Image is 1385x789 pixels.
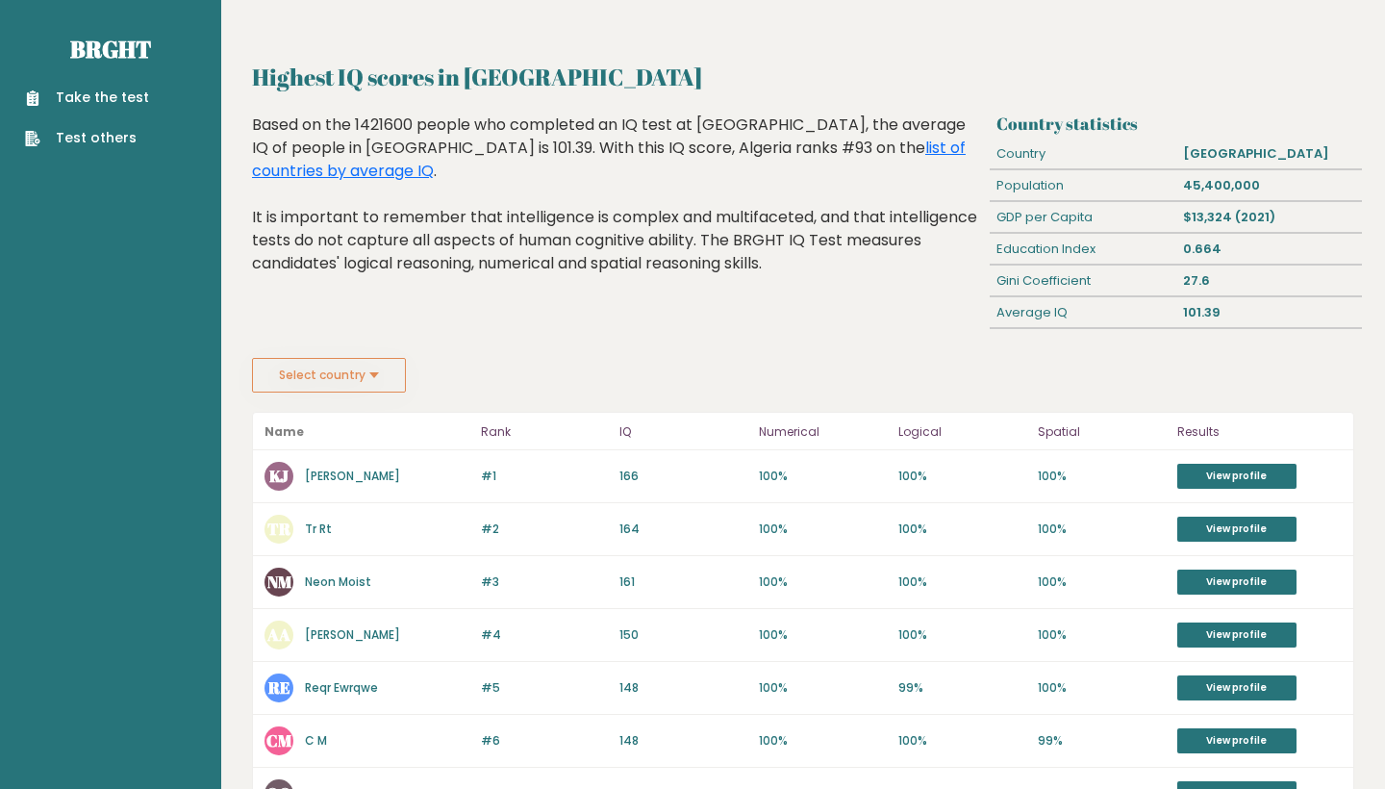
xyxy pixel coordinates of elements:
p: 100% [759,573,887,591]
p: #4 [481,626,609,644]
a: [PERSON_NAME] [305,626,400,643]
p: 99% [1038,732,1166,750]
p: 100% [898,732,1026,750]
p: 100% [898,468,1026,485]
p: 100% [1038,573,1166,591]
a: Take the test [25,88,149,108]
div: [GEOGRAPHIC_DATA] [1175,139,1362,169]
h3: Country statistics [996,114,1354,134]
a: Neon Moist [305,573,371,590]
p: Logical [898,420,1026,444]
a: View profile [1177,728,1297,753]
p: IQ [619,420,747,444]
a: list of countries by average IQ [252,137,966,182]
p: 100% [759,732,887,750]
p: 100% [759,626,887,644]
h2: Highest IQ scores in [GEOGRAPHIC_DATA] [252,60,1354,94]
text: AA [266,624,290,646]
p: 161 [619,573,747,591]
div: 45,400,000 [1175,170,1362,201]
div: Gini Coefficient [990,266,1176,296]
p: Results [1177,420,1342,444]
p: 164 [619,521,747,538]
div: Country [990,139,1176,169]
text: TR [267,518,291,540]
p: #6 [481,732,609,750]
p: 100% [759,679,887,697]
text: NM [267,571,292,593]
div: Based on the 1421600 people who completed an IQ test at [GEOGRAPHIC_DATA], the average IQ of peop... [252,114,982,304]
p: 100% [759,521,887,538]
div: GDP per Capita [990,202,1176,233]
p: 100% [759,468,887,485]
a: C M [305,732,327,749]
div: 0.664 [1175,234,1362,265]
p: 100% [1038,626,1166,644]
text: RE [267,676,290,699]
p: 100% [1038,521,1166,538]
p: 100% [898,521,1026,538]
p: 100% [898,573,1026,591]
a: View profile [1177,675,1297,700]
p: 148 [619,679,747,697]
text: KJ [269,465,289,487]
p: 100% [1038,468,1166,485]
div: 27.6 [1175,266,1362,296]
p: #5 [481,679,609,697]
p: Spatial [1038,420,1166,444]
a: Tr Rt [305,521,332,537]
a: View profile [1177,623,1297,648]
div: Average IQ [990,297,1176,328]
p: 150 [619,626,747,644]
text: CM [266,729,292,751]
div: $13,324 (2021) [1175,202,1362,233]
a: View profile [1177,570,1297,595]
a: [PERSON_NAME] [305,468,400,484]
div: 101.39 [1175,297,1362,328]
a: View profile [1177,464,1297,489]
p: 100% [898,626,1026,644]
p: #1 [481,468,609,485]
p: Numerical [759,420,887,444]
div: Population [990,170,1176,201]
p: 148 [619,732,747,750]
p: 99% [898,679,1026,697]
p: 166 [619,468,747,485]
b: Name [264,423,304,440]
a: Reqr Ewrqwe [305,679,378,696]
p: #3 [481,573,609,591]
a: Brght [70,34,151,64]
p: #2 [481,521,609,538]
p: Rank [481,420,609,444]
p: 100% [1038,679,1166,697]
a: View profile [1177,517,1297,542]
button: Select country [252,358,406,393]
div: Education Index [990,234,1176,265]
a: Test others [25,128,149,148]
